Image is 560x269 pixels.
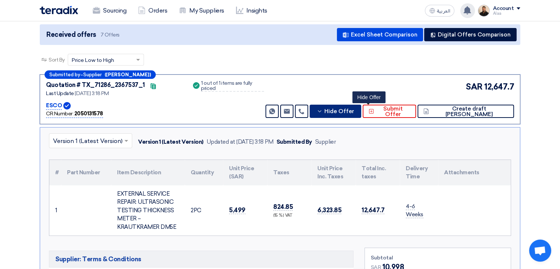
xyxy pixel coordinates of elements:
span: SAR [466,81,483,93]
div: CR Number : [46,110,103,118]
span: العربية [437,8,450,14]
span: 7 Offers [101,31,120,38]
span: Sort By [49,56,65,64]
p: ESCO [46,101,62,110]
div: Quotation # TX_71286_2367537_1 [46,81,145,90]
button: العربية [425,5,454,17]
div: (15 %) VAT [273,213,306,219]
span: [DATE] 3:18 PM [75,90,109,97]
span: Received offers [46,30,96,40]
span: 6,323.85 [317,206,341,214]
button: Digital Offers Comparison [424,28,517,41]
span: Price Low to High [72,56,114,64]
span: 12,647.7 [362,206,384,214]
span: 2 [191,207,194,214]
div: 1 out of 1 items are fully priced [201,81,264,92]
div: Updated at [DATE] 3:18 PM [207,138,274,146]
div: Version 1 (Latest Version) [138,138,204,146]
span: Hide Offer [324,109,354,114]
div: Hide Offer [352,91,385,103]
b: 2050131578 [74,111,103,117]
td: 1 [49,185,61,236]
h5: Supplier: Terms & Conditions [49,251,353,268]
a: Orders [132,3,173,19]
div: Submitted By [277,138,312,146]
th: Taxes [267,160,311,185]
a: Insights [230,3,273,19]
span: Last Update [46,90,74,97]
span: 824.85 [273,203,293,211]
button: Create draft [PERSON_NAME] [418,105,514,118]
b: ([PERSON_NAME]) [105,72,151,77]
th: Total Inc. taxes [356,160,400,185]
span: 4-6 Weeks [406,203,423,219]
span: Supplier [83,72,102,77]
div: EXTERNAL SERVICE REPAIR: ULTRASONIC TESTING THICKNESS METER – KRAUTKRAMER DM5E [117,190,179,231]
a: Sourcing [87,3,132,19]
th: Attachments [438,160,511,185]
a: My Suppliers [173,3,230,19]
img: MAA_1717931611039.JPG [478,5,490,17]
div: Open chat [529,240,551,262]
button: Submit Offer [363,105,416,118]
span: 12,647.7 [484,81,514,93]
div: Account [493,6,514,12]
img: Teradix logo [40,6,78,14]
button: Excel Sheet Comparison [337,28,423,41]
div: Alaa [493,11,520,15]
span: 5,499 [229,206,246,214]
span: Create draft [PERSON_NAME] [431,106,508,117]
th: Quantity [185,160,223,185]
div: Supplier [315,138,336,146]
th: Delivery Time [400,160,438,185]
span: Submitted by [49,72,80,77]
div: Subtotal [371,254,505,262]
img: Verified Account [63,102,71,109]
button: Hide Offer [310,105,361,118]
th: # [49,160,61,185]
th: Part Number [61,160,111,185]
th: Unit Price (SAR) [223,160,267,185]
span: Submit Offer [376,106,410,117]
td: PC [185,185,223,236]
th: Item Description [111,160,185,185]
th: Unit Price Inc. Taxes [311,160,356,185]
div: – [45,70,156,79]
